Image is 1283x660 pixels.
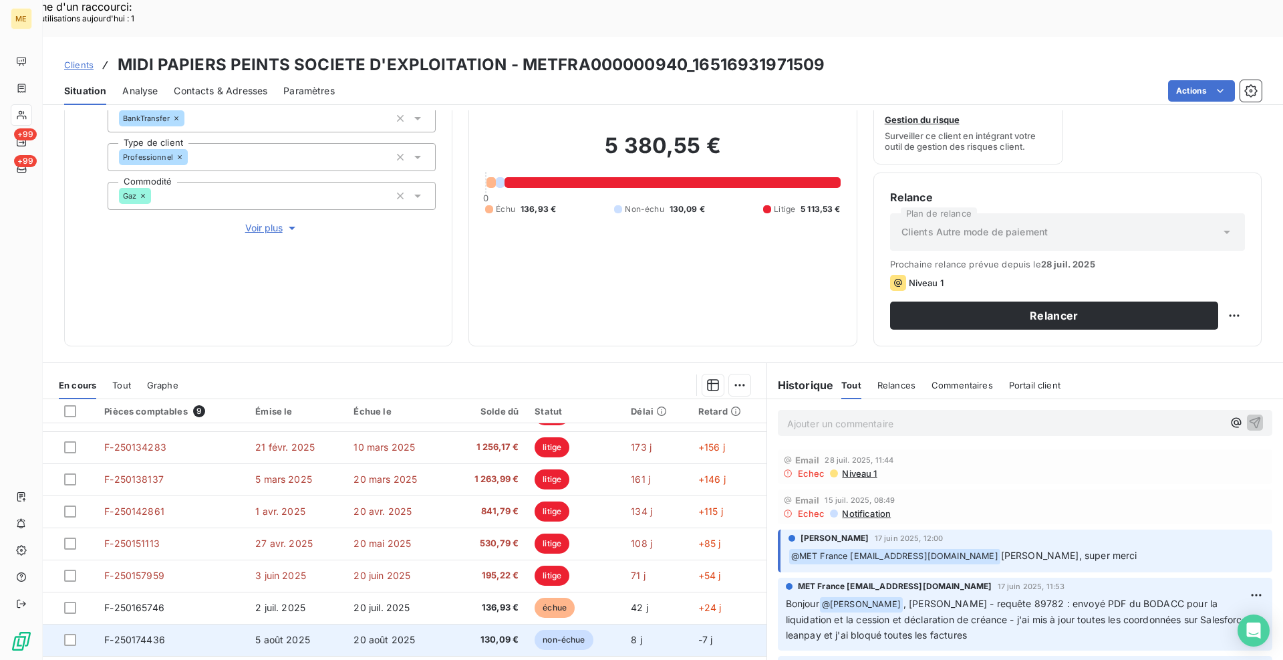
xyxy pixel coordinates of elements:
span: En cours [59,380,96,391]
span: Litige [774,203,795,215]
span: échue [535,598,575,618]
span: 1 avr. 2025 [255,506,305,517]
span: Gestion du risque [885,114,960,125]
input: Ajouter une valeur [151,190,162,202]
div: Open Intercom Messenger [1238,615,1270,647]
span: 1 256,17 € [456,441,519,454]
span: 2 juil. 2025 [255,602,305,613]
span: F-250142861 [104,506,164,517]
span: +24 j [698,602,722,613]
span: Analyse [122,84,158,98]
span: Non-échu [625,203,664,215]
input: Ajouter une valeur [184,112,195,124]
span: MET France [EMAIL_ADDRESS][DOMAIN_NAME] [798,580,992,592]
span: Situation [64,84,106,98]
div: Émise le [255,406,337,417]
span: Bonjour [786,598,819,609]
h2: 5 380,55 € [485,132,840,173]
span: Surveiller ce client en intégrant votre outil de gestion des risques client. [885,130,1052,152]
h3: MIDI PAPIERS PEINTS SOCIETE D'EXPLOITATION - METFRA000000940_16516931971509 [118,53,825,77]
span: 9 [193,405,205,417]
h6: Historique [767,377,834,393]
span: F-250165746 [104,602,164,613]
span: +54 j [698,570,721,581]
span: Niveau 1 [909,278,944,288]
span: @ MET France [EMAIL_ADDRESS][DOMAIN_NAME] [789,549,1000,564]
span: non-échue [535,630,593,650]
span: 130,09 € [670,203,705,215]
span: Professionnel [123,153,173,161]
span: , [PERSON_NAME] - requête 89782 : envoyé PDF du BODACC pour la liquidation et la cession et décla... [786,598,1262,641]
div: Pièces comptables [104,405,239,417]
h6: Relance [890,189,1245,205]
span: 28 juil. 2025 [1041,259,1095,269]
button: Voir plus [108,221,436,235]
span: Commentaires [932,380,993,391]
span: Échu [496,203,515,215]
div: Retard [698,406,758,417]
span: +99 [14,128,37,140]
span: 10 mars 2025 [353,441,415,453]
span: litige [535,566,569,586]
span: Tout [112,380,131,391]
span: Clients [64,60,94,70]
span: 8 j [631,634,641,645]
span: 42 j [631,602,648,613]
span: Notification [841,508,891,519]
span: Portail client [1009,380,1060,391]
span: F-250138137 [104,473,164,485]
span: litige [535,437,569,457]
span: [PERSON_NAME], super merci [1001,550,1137,561]
span: Prochaine relance prévue depuis le [890,259,1245,269]
span: +146 j [698,473,726,485]
span: 71 j [631,570,646,581]
span: 195,22 € [456,569,519,582]
input: Ajouter une valeur [188,151,198,163]
span: 136,93 € [521,203,556,215]
span: 20 août 2025 [353,634,415,645]
a: Clients [64,58,94,72]
span: 134 j [631,506,652,517]
span: 530,79 € [456,537,519,550]
a: +99 [11,158,31,179]
span: Voir plus [245,221,299,235]
span: litige [535,469,569,489]
span: 20 mars 2025 [353,473,417,485]
span: Paramètres [283,84,335,98]
div: Solde dû [456,406,519,417]
span: 21 févr. 2025 [255,441,315,453]
span: 130,09 € [456,633,519,647]
span: 5 113,53 € [801,203,841,215]
a: +99 [11,131,31,152]
div: Échue le [353,406,440,417]
span: 15 juil. 2025, 08:49 [825,496,895,504]
span: 5 mars 2025 [255,473,312,485]
span: +156 j [698,441,725,453]
span: BankTransfer [123,114,170,122]
span: F-250151113 [104,538,160,549]
span: 17 juin 2025, 12:00 [875,534,944,542]
span: -7 j [698,634,713,645]
span: 5 août 2025 [255,634,310,645]
span: Gaz [123,192,136,200]
span: litige [535,534,569,554]
span: Echec [798,468,825,479]
span: Email [795,455,820,465]
span: Clients Autre mode de paiement [901,225,1048,239]
span: 136,93 € [456,601,519,615]
span: 108 j [631,538,652,549]
span: Email [795,495,820,506]
button: Relancer [890,302,1218,330]
span: litige [535,502,569,522]
span: +99 [14,155,37,167]
span: +115 j [698,506,723,517]
span: 28 juil. 2025, 11:44 [825,456,893,464]
span: F-250157959 [104,570,164,581]
span: 841,79 € [456,505,519,518]
span: +85 j [698,538,721,549]
span: Relances [877,380,915,391]
span: 20 juil. 2025 [353,602,410,613]
div: Délai [631,406,682,417]
span: [PERSON_NAME] [801,532,869,544]
button: Gestion du risqueSurveiller ce client en intégrant votre outil de gestion des risques client. [873,79,1064,164]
